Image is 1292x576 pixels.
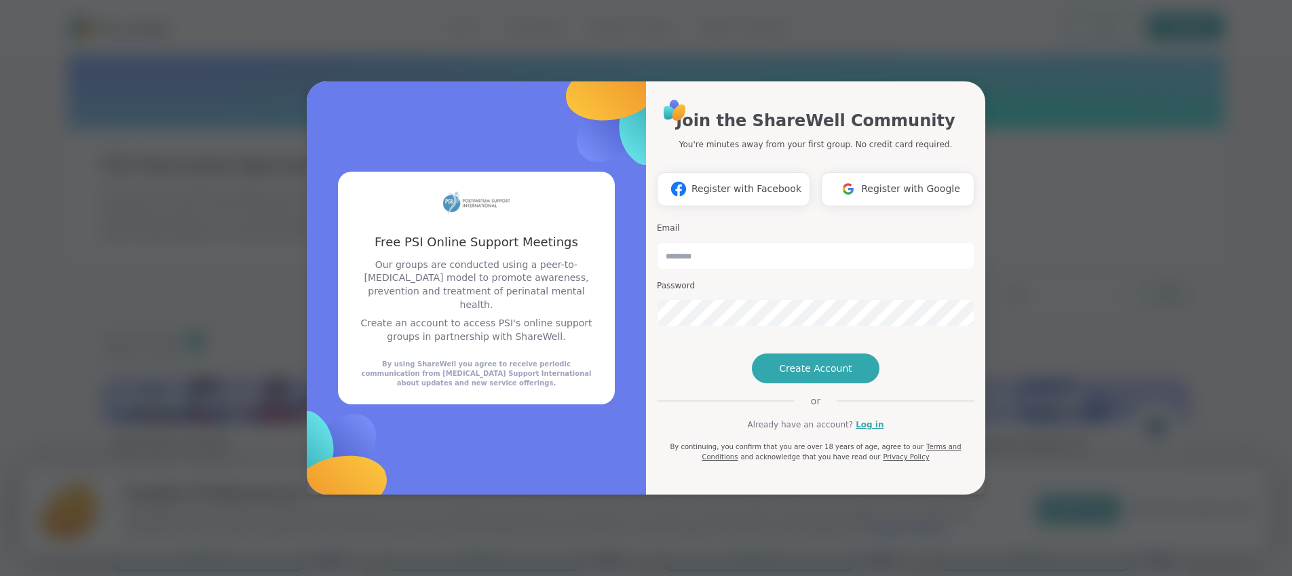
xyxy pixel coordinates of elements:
[795,394,837,408] span: or
[835,176,861,201] img: ShareWell Logomark
[442,188,510,217] img: partner logo
[702,443,961,461] a: Terms and Conditions
[740,453,880,461] span: and acknowledge that you have read our
[354,360,598,388] div: By using ShareWell you agree to receive periodic communication from [MEDICAL_DATA] Support Intern...
[752,353,879,383] button: Create Account
[679,138,952,151] p: You're minutes away from your first group. No credit card required.
[747,419,853,431] span: Already have an account?
[354,317,598,343] p: Create an account to access PSI's online support groups in partnership with ShareWell.
[660,95,690,126] img: ShareWell Logo
[883,453,929,461] a: Privacy Policy
[354,233,598,250] h3: Free PSI Online Support Meetings
[861,182,960,196] span: Register with Google
[676,109,955,133] h1: Join the ShareWell Community
[657,280,974,292] h3: Password
[691,182,801,196] span: Register with Facebook
[354,258,598,311] p: Our groups are conducted using a peer-to-[MEDICAL_DATA] model to promote awareness, prevention an...
[779,362,852,375] span: Create Account
[657,172,810,206] button: Register with Facebook
[856,419,883,431] a: Log in
[821,172,974,206] button: Register with Google
[657,223,974,234] h3: Email
[666,176,691,201] img: ShareWell Logomark
[670,443,924,450] span: By continuing, you confirm that you are over 18 years of age, agree to our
